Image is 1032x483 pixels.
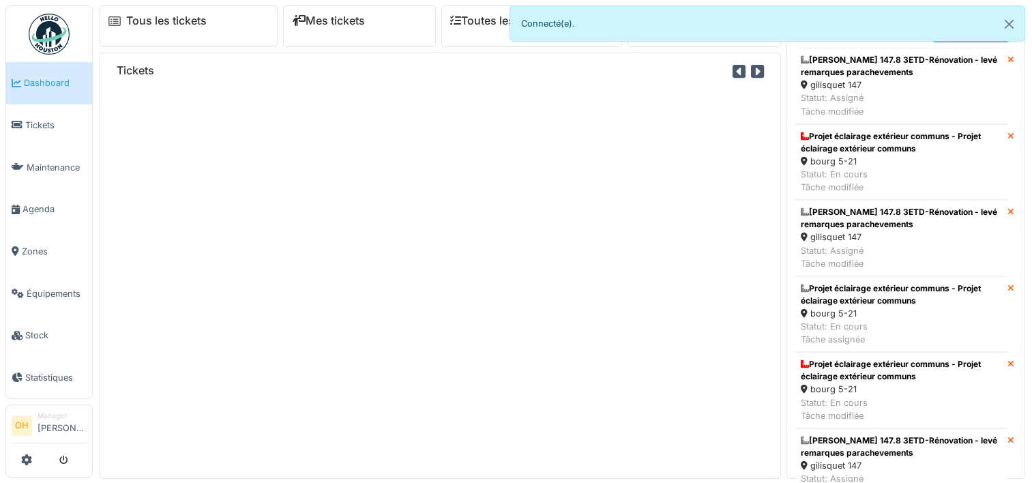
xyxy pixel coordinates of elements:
a: Projet éclairage extérieur communs - Projet éclairage extérieur communs bourg 5-21 Statut: En cou... [795,276,1007,353]
div: bourg 5-21 [801,307,1002,320]
div: Statut: Assigné Tâche modifiée [801,244,1002,270]
a: [PERSON_NAME] 147.8 3ETD-Rénovation - levé remarques parachevements gilisquet 147 Statut: Assigné... [795,48,1007,124]
div: gilisquet 147 [801,231,1002,244]
span: Zones [22,245,87,258]
li: [PERSON_NAME] [38,411,87,440]
div: Projet éclairage extérieur communs - Projet éclairage extérieur communs [801,358,1002,383]
a: Projet éclairage extérieur communs - Projet éclairage extérieur communs bourg 5-21 Statut: En cou... [795,352,1007,428]
a: Équipements [6,272,92,314]
div: gilisquet 147 [801,459,1002,472]
span: Équipements [27,287,87,300]
div: [PERSON_NAME] 147.8 3ETD-Rénovation - levé remarques parachevements [801,206,1002,231]
a: [PERSON_NAME] 147.8 3ETD-Rénovation - levé remarques parachevements gilisquet 147 Statut: Assigné... [795,200,1007,276]
div: gilisquet 147 [801,78,1002,91]
div: Projet éclairage extérieur communs - Projet éclairage extérieur communs [801,130,1002,155]
a: Mes tickets [292,14,365,27]
a: Maintenance [6,146,92,188]
a: Tous les tickets [126,14,207,27]
div: bourg 5-21 [801,155,1002,168]
span: Stock [25,329,87,342]
li: OH [12,415,32,436]
h6: Tickets [117,64,154,77]
a: Agenda [6,188,92,231]
span: Agenda [23,203,87,216]
div: [PERSON_NAME] 147.8 3ETD-Rénovation - levé remarques parachevements [801,54,1002,78]
div: Statut: Assigné Tâche modifiée [801,91,1002,117]
a: Projet éclairage extérieur communs - Projet éclairage extérieur communs bourg 5-21 Statut: En cou... [795,124,1007,201]
a: Toutes les tâches [450,14,552,27]
a: OH Manager[PERSON_NAME] [12,411,87,443]
div: Projet éclairage extérieur communs - Projet éclairage extérieur communs [801,282,1002,307]
span: Dashboard [24,76,87,89]
div: Manager [38,411,87,421]
div: bourg 5-21 [801,383,1002,396]
div: Statut: En cours Tâche modifiée [801,168,1002,194]
a: Tickets [6,104,92,147]
div: Statut: En cours Tâche modifiée [801,396,1002,422]
span: Maintenance [27,161,87,174]
img: Badge_color-CXgf-gQk.svg [29,14,70,55]
div: Statut: En cours Tâche assignée [801,320,1002,346]
a: Statistiques [6,357,92,399]
a: Zones [6,231,92,273]
div: Connecté(e). [510,5,1026,42]
span: Statistiques [25,371,87,384]
span: Tickets [25,119,87,132]
a: Stock [6,314,92,357]
button: Close [994,6,1024,42]
a: Dashboard [6,62,92,104]
div: [PERSON_NAME] 147.8 3ETD-Rénovation - levé remarques parachevements [801,435,1002,459]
